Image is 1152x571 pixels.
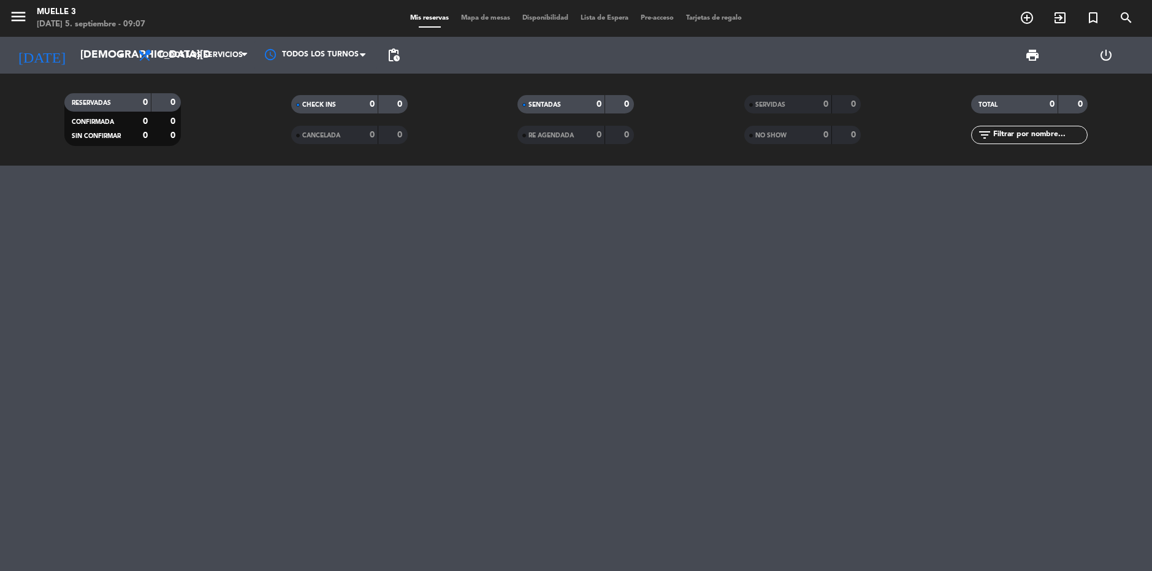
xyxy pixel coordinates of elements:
[977,128,992,142] i: filter_list
[680,15,748,21] span: Tarjetas de regalo
[397,131,405,139] strong: 0
[302,132,340,139] span: CANCELADA
[635,15,680,21] span: Pre-acceso
[597,131,601,139] strong: 0
[1099,48,1113,63] i: power_settings_new
[170,131,178,140] strong: 0
[823,131,828,139] strong: 0
[1020,10,1034,25] i: add_circle_outline
[597,100,601,109] strong: 0
[143,98,148,107] strong: 0
[992,128,1087,142] input: Filtrar por nombre...
[404,15,455,21] span: Mis reservas
[170,98,178,107] strong: 0
[114,48,129,63] i: arrow_drop_down
[397,100,405,109] strong: 0
[823,100,828,109] strong: 0
[9,7,28,30] button: menu
[528,102,561,108] span: SENTADAS
[143,131,148,140] strong: 0
[755,132,787,139] span: NO SHOW
[624,100,631,109] strong: 0
[1050,100,1055,109] strong: 0
[574,15,635,21] span: Lista de Espera
[455,15,516,21] span: Mapa de mesas
[72,100,111,106] span: RESERVADAS
[1086,10,1101,25] i: turned_in_not
[1119,10,1134,25] i: search
[1069,37,1143,74] div: LOG OUT
[72,133,121,139] span: SIN CONFIRMAR
[978,102,998,108] span: TOTAL
[755,102,785,108] span: SERVIDAS
[370,100,375,109] strong: 0
[9,7,28,26] i: menu
[302,102,336,108] span: CHECK INS
[528,132,574,139] span: RE AGENDADA
[1078,100,1085,109] strong: 0
[1025,48,1040,63] span: print
[158,51,243,59] span: Todos los servicios
[72,119,114,125] span: CONFIRMADA
[1053,10,1067,25] i: exit_to_app
[170,117,178,126] strong: 0
[624,131,631,139] strong: 0
[143,117,148,126] strong: 0
[386,48,401,63] span: pending_actions
[370,131,375,139] strong: 0
[516,15,574,21] span: Disponibilidad
[851,100,858,109] strong: 0
[9,42,74,69] i: [DATE]
[37,18,145,31] div: [DATE] 5. septiembre - 09:07
[851,131,858,139] strong: 0
[37,6,145,18] div: Muelle 3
